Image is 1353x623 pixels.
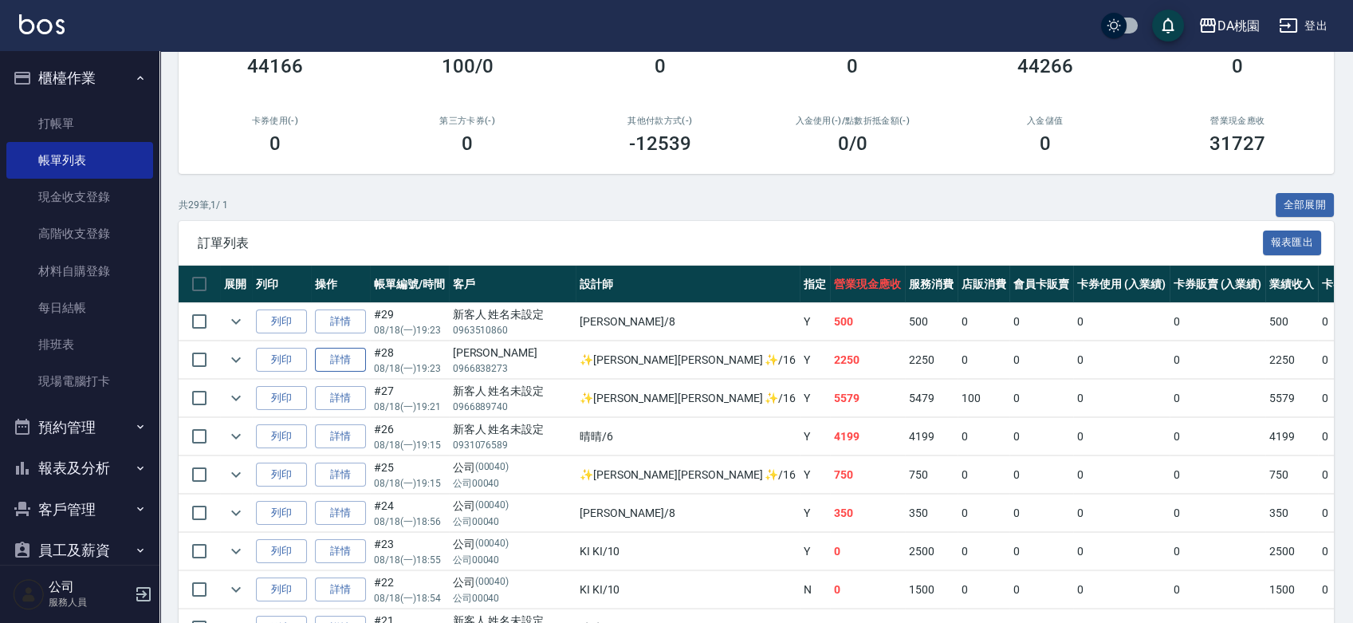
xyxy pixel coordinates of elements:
div: 公司 [453,574,572,591]
td: 500 [830,303,905,341]
td: Y [800,456,830,494]
td: #23 [370,533,449,570]
button: 預約管理 [6,407,153,448]
td: 0 [1009,495,1073,532]
th: 業績收入 [1265,266,1318,303]
div: 新客人 姓名未設定 [453,383,572,400]
td: 晴晴 /6 [576,418,800,455]
button: 報表及分析 [6,448,153,489]
td: #24 [370,495,449,532]
td: N [800,571,830,609]
td: 0 [830,571,905,609]
a: 詳情 [315,424,366,449]
button: 員工及薪資 [6,530,153,571]
th: 店販消費 [958,266,1010,303]
td: 500 [1265,303,1318,341]
td: 0 [1073,341,1170,379]
button: 列印 [256,348,307,373]
h5: 公司 [49,579,130,595]
a: 現金收支登錄 [6,179,153,215]
td: 0 [958,418,1010,455]
h3: 0 [1232,55,1243,77]
th: 展開 [220,266,252,303]
a: 材料自購登錄 [6,253,153,290]
p: 0966838273 [453,361,572,376]
td: KI KI /10 [576,571,800,609]
th: 卡券使用 (入業績) [1073,266,1170,303]
td: 0 [1073,456,1170,494]
div: 公司 [453,459,572,476]
p: (00040) [475,574,509,591]
td: 2500 [905,533,958,570]
a: 詳情 [315,386,366,411]
p: (00040) [475,498,509,515]
td: Y [800,495,830,532]
button: 櫃檯作業 [6,57,153,99]
td: 0 [830,533,905,570]
button: 列印 [256,463,307,487]
h3: 44166 [247,55,303,77]
td: 0 [1170,380,1266,417]
td: 4199 [830,418,905,455]
td: 0 [1009,571,1073,609]
td: 0 [1009,303,1073,341]
th: 指定 [800,266,830,303]
a: 詳情 [315,463,366,487]
td: 0 [1073,418,1170,455]
div: 公司 [453,536,572,553]
td: 0 [1009,380,1073,417]
td: 750 [1265,456,1318,494]
td: [PERSON_NAME] /8 [576,495,800,532]
button: 客戶管理 [6,489,153,530]
p: 公司00040 [453,591,572,605]
td: #28 [370,341,449,379]
p: 08/18 (一) 18:54 [374,591,445,605]
td: 0 [1009,533,1073,570]
td: 750 [905,456,958,494]
span: 訂單列表 [198,235,1263,251]
th: 客戶 [449,266,576,303]
a: 報表匯出 [1263,235,1322,250]
button: expand row [224,424,248,448]
button: 列印 [256,386,307,411]
td: 0 [1009,341,1073,379]
td: 0 [1170,303,1266,341]
a: 打帳單 [6,105,153,142]
td: 2500 [1265,533,1318,570]
td: #22 [370,571,449,609]
td: 500 [905,303,958,341]
button: 列印 [256,539,307,564]
td: 2250 [830,341,905,379]
td: 0 [958,341,1010,379]
td: 0 [1073,533,1170,570]
h2: 其他付款方式(-) [583,116,737,126]
p: 08/18 (一) 19:21 [374,400,445,414]
td: 750 [830,456,905,494]
td: Y [800,533,830,570]
p: 公司00040 [453,553,572,567]
td: #25 [370,456,449,494]
h3: 0 [655,55,666,77]
a: 詳情 [315,348,366,373]
button: expand row [224,310,248,333]
td: 0 [1170,571,1266,609]
td: 1500 [905,571,958,609]
h3: -12539 [629,132,691,155]
p: 0931076589 [453,438,572,452]
button: 列印 [256,578,307,602]
a: 每日結帳 [6,290,153,326]
a: 高階收支登錄 [6,215,153,252]
td: Y [800,418,830,455]
th: 卡券販賣 (入業績) [1170,266,1266,303]
td: Y [800,341,830,379]
h2: 入金儲值 [968,116,1123,126]
td: 0 [1009,456,1073,494]
p: 08/18 (一) 19:15 [374,476,445,491]
th: 營業現金應收 [830,266,905,303]
td: #26 [370,418,449,455]
h3: 0 /0 [838,132,867,155]
h2: 入金使用(-) /點數折抵金額(-) [776,116,930,126]
div: 公司 [453,498,572,515]
th: 帳單編號/時間 [370,266,449,303]
th: 服務消費 [905,266,958,303]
